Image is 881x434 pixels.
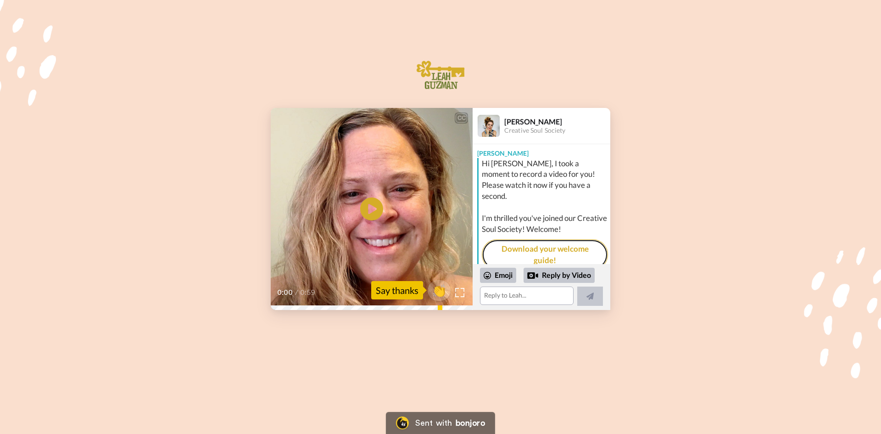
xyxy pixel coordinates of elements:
a: Download your welcome guide! [482,239,608,270]
img: Welcome committee logo [414,57,467,94]
div: [PERSON_NAME] [504,117,610,126]
span: 0:59 [300,287,316,298]
div: Hi [PERSON_NAME], I took a moment to record a video for you! Please watch it now if you have a se... [482,158,608,235]
div: Say thanks [371,281,423,299]
div: Reply by Video [527,270,538,281]
div: Emoji [480,268,516,282]
img: Profile Image [478,115,500,137]
button: 👏 [428,280,451,301]
div: Reply by Video [524,268,595,283]
div: [PERSON_NAME] [473,144,610,158]
span: 0:00 [277,287,293,298]
div: CC [456,113,467,123]
img: Full screen [455,288,464,297]
span: 👏 [428,283,451,298]
div: Creative Soul Society [504,127,610,135]
span: / [295,287,298,298]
